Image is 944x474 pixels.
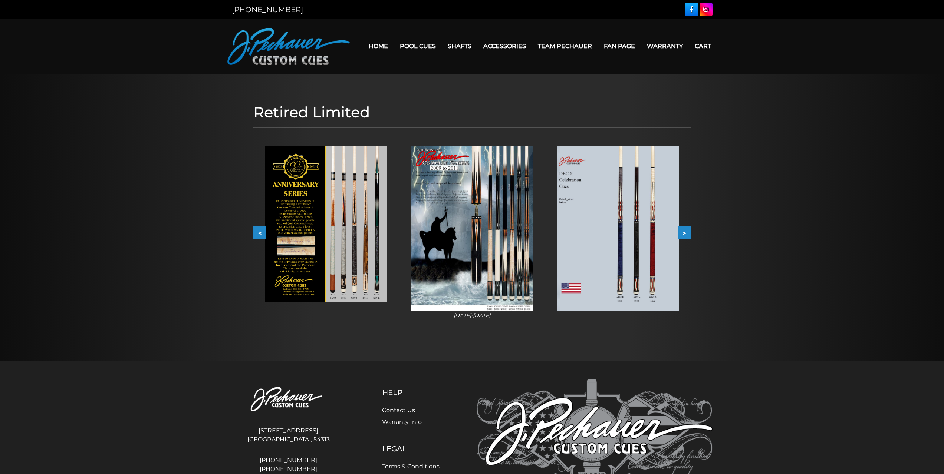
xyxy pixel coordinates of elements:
[641,37,689,56] a: Warranty
[232,5,303,14] a: [PHONE_NUMBER]
[363,37,394,56] a: Home
[442,37,477,56] a: Shafts
[382,444,440,453] h5: Legal
[227,28,350,65] img: Pechauer Custom Cues
[678,226,691,239] button: >
[477,37,532,56] a: Accessories
[382,407,415,414] a: Contact Us
[253,103,691,121] h1: Retired Limited
[598,37,641,56] a: Fan Page
[689,37,717,56] a: Cart
[232,465,345,474] a: [PHONE_NUMBER]
[253,226,266,239] button: <
[232,379,345,420] img: Pechauer Custom Cues
[394,37,442,56] a: Pool Cues
[232,423,345,447] address: [STREET_ADDRESS] [GEOGRAPHIC_DATA], 54313
[454,312,490,319] i: [DATE]-[DATE]
[232,456,345,465] a: [PHONE_NUMBER]
[382,388,440,397] h5: Help
[382,463,440,470] a: Terms & Conditions
[382,418,422,425] a: Warranty Info
[532,37,598,56] a: Team Pechauer
[253,226,691,239] div: Carousel Navigation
